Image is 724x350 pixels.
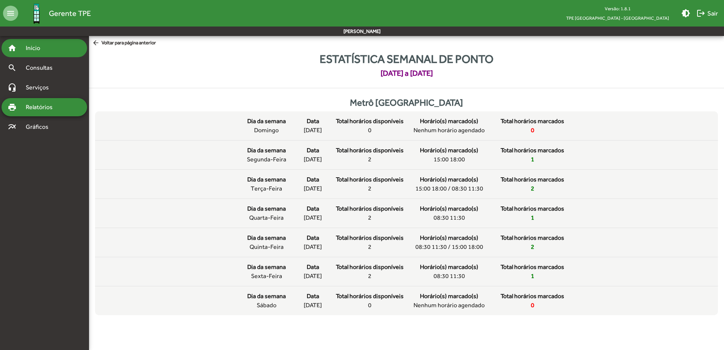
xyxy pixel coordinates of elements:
mat-icon: multiline_chart [8,122,17,131]
span: Dia da semana [247,146,286,155]
span: Voltar para página anterior [92,39,156,47]
span: Horário(s) marcado(s) [420,262,478,272]
span: Total horários disponíveis [336,204,404,213]
span: Horário(s) marcado(s) [420,146,478,155]
span: [DATE] [304,272,322,281]
span: 2 [531,184,534,193]
span: Data [307,146,319,155]
button: Sair [693,6,721,20]
span: Nenhum horário agendado [413,301,485,310]
span: segunda-feira [247,155,286,164]
span: 0 [368,301,371,310]
strong: Metrô [GEOGRAPHIC_DATA] [350,97,463,108]
span: Horário(s) marcado(s) [420,204,478,213]
span: 2 [368,184,371,193]
span: Total horários marcados [501,175,564,184]
span: Total horários disponíveis [336,146,404,155]
span: 08:30 11:30 [434,272,465,281]
img: Logo [24,1,49,26]
span: Relatórios [21,103,62,112]
span: sábado [257,301,276,310]
span: [DATE] [304,155,322,164]
span: Data [307,117,319,126]
strong: [DATE] a [DATE] [381,67,433,79]
span: Início [21,44,51,53]
span: 0 [368,126,371,135]
span: Gerente TPE [49,7,91,19]
span: Data [307,292,319,301]
span: Gráficos [21,122,59,131]
span: 08:30 11:30 [434,213,465,222]
mat-icon: print [8,103,17,112]
span: Total horários marcados [501,117,564,126]
span: 2 [368,242,371,252]
span: Total horários disponíveis [336,292,404,301]
span: [DATE] [304,301,322,310]
span: Total horários marcados [501,292,564,301]
span: Dia da semana [247,262,286,272]
span: Horário(s) marcado(s) [420,175,478,184]
span: terça-feira [251,184,282,193]
span: 2 [531,242,534,252]
span: Total horários disponíveis [336,175,404,184]
span: quinta-feira [250,242,284,252]
span: Dia da semana [247,233,286,242]
span: 15:00 18:00 / 08:30 11:30 [415,184,483,193]
span: 1 [531,272,534,281]
span: Data [307,204,319,213]
span: Horário(s) marcado(s) [420,117,478,126]
span: TPE [GEOGRAPHIC_DATA] - [GEOGRAPHIC_DATA] [560,13,675,23]
mat-icon: search [8,63,17,72]
span: [DATE] [304,184,322,193]
span: Data [307,233,319,242]
span: sexta-feira [251,272,282,281]
span: Data [307,262,319,272]
mat-icon: menu [3,6,18,21]
span: Dia da semana [247,175,286,184]
span: Horário(s) marcado(s) [420,292,478,301]
span: quarta-feira [249,213,284,222]
span: 2 [368,213,371,222]
span: Nenhum horário agendado [413,126,485,135]
span: [DATE] [304,213,322,222]
mat-icon: arrow_back [92,39,101,47]
span: Serviços [21,83,59,92]
span: Total horários marcados [501,146,564,155]
span: [DATE] [304,126,322,135]
span: Sair [696,6,718,20]
a: Gerente TPE [18,1,91,26]
span: Total horários marcados [501,204,564,213]
span: 15:00 18:00 [434,155,465,164]
span: [DATE] [304,242,322,252]
mat-icon: headset_mic [8,83,17,92]
mat-icon: home [8,44,17,53]
span: 1 [531,213,534,222]
mat-icon: logout [696,9,705,18]
span: Total horários disponíveis [336,117,404,126]
span: Data [307,175,319,184]
span: domingo [254,126,279,135]
span: 2 [368,155,371,164]
div: Versão: 1.8.1 [560,4,675,13]
span: Dia da semana [247,204,286,213]
span: 0 [531,126,534,135]
span: Consultas [21,63,62,72]
span: Total horários marcados [501,233,564,242]
span: Horário(s) marcado(s) [420,233,478,242]
mat-icon: brightness_medium [681,9,690,18]
span: Estatística semanal de ponto [320,50,493,67]
span: 2 [368,272,371,281]
span: Dia da semana [247,292,286,301]
span: 08:30 11:30 / 15:00 18:00 [415,242,483,252]
span: 0 [531,301,534,310]
span: 1 [531,155,534,164]
span: Total horários marcados [501,262,564,272]
span: Dia da semana [247,117,286,126]
span: Total horários disponíveis [336,262,404,272]
span: Total horários disponíveis [336,233,404,242]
